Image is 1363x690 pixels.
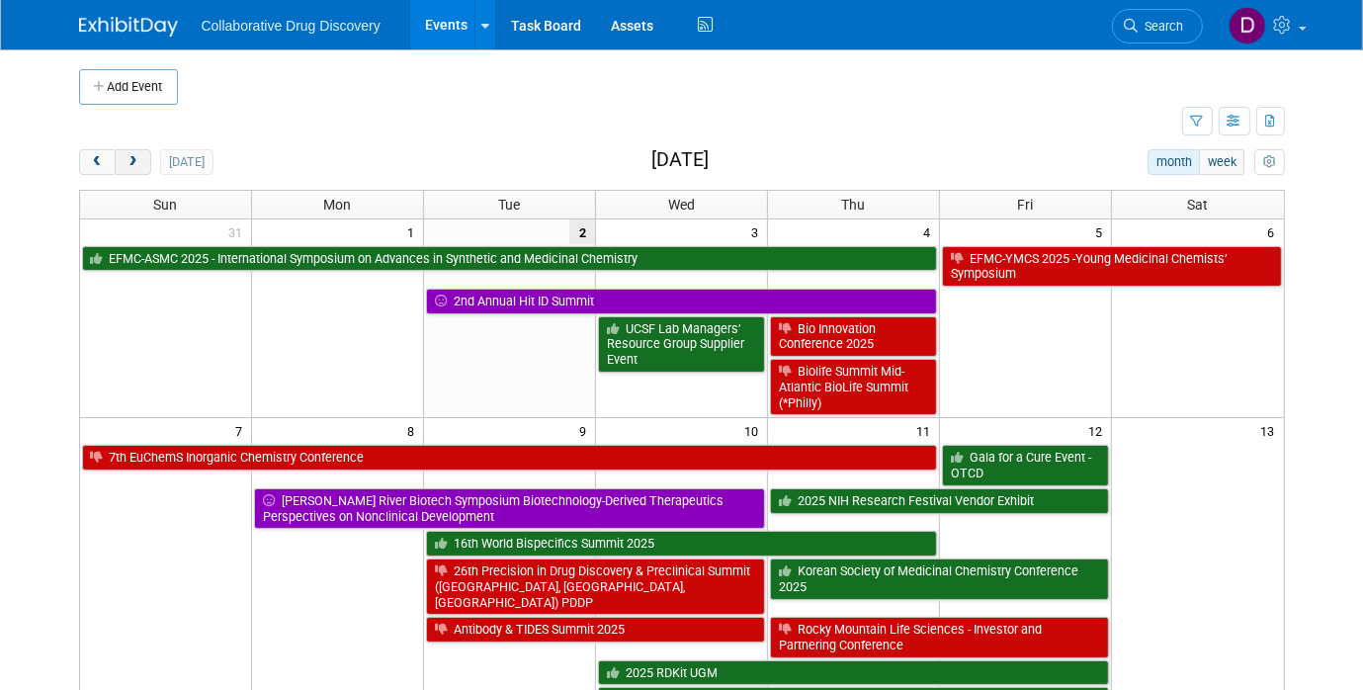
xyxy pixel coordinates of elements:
[942,445,1109,485] a: Gala for a Cure Event - OTCD
[324,197,352,213] span: Mon
[1187,197,1208,213] span: Sat
[82,445,938,471] a: 7th EuChemS Inorganic Chemistry Conference
[254,488,765,529] a: [PERSON_NAME] River Biotech Symposium Biotechnology-Derived Therapeutics Perspectives on Nonclini...
[598,316,765,373] a: UCSF Lab Managers’ Resource Group Supplier Event
[79,69,178,105] button: Add Event
[426,559,765,615] a: 26th Precision in Drug Discovery & Preclinical Summit ([GEOGRAPHIC_DATA], [GEOGRAPHIC_DATA], [GEO...
[598,660,1109,686] a: 2025 RDKit UGM
[426,617,765,643] a: Antibody & TIDES Summit 2025
[426,531,937,557] a: 16th World Bispecifics Summit 2025
[1254,149,1284,175] button: myCustomButton
[153,197,177,213] span: Sun
[770,617,1109,657] a: Rocky Mountain Life Sciences - Investor and Partnering Conference
[668,197,695,213] span: Wed
[115,149,151,175] button: next
[405,418,423,443] span: 8
[749,219,767,244] span: 3
[770,359,937,415] a: Biolife Summit Mid-Atlantic BioLife Summit (*Philly)
[233,418,251,443] span: 7
[202,18,381,34] span: Collaborative Drug Discovery
[82,246,938,272] a: EFMC-ASMC 2025 - International Symposium on Advances in Synthetic and Medicinal Chemistry
[1199,149,1244,175] button: week
[577,418,595,443] span: 9
[770,488,1109,514] a: 2025 NIH Research Festival Vendor Exhibit
[842,197,866,213] span: Thu
[1263,156,1276,169] i: Personalize Calendar
[1086,418,1111,443] span: 12
[1259,418,1284,443] span: 13
[79,149,116,175] button: prev
[499,197,521,213] span: Tue
[1266,219,1284,244] span: 6
[226,219,251,244] span: 31
[79,17,178,37] img: ExhibitDay
[1148,149,1200,175] button: month
[160,149,213,175] button: [DATE]
[1112,9,1203,43] a: Search
[405,219,423,244] span: 1
[742,418,767,443] span: 10
[770,316,937,357] a: Bio Innovation Conference 2025
[942,246,1282,287] a: EFMC-YMCS 2025 -Young Medicinal Chemists’ Symposium
[426,289,937,314] a: 2nd Annual Hit ID Summit
[1093,219,1111,244] span: 5
[1229,7,1266,44] img: Daniel Castro
[569,219,595,244] span: 2
[651,149,709,171] h2: [DATE]
[914,418,939,443] span: 11
[921,219,939,244] span: 4
[1018,197,1034,213] span: Fri
[1139,19,1184,34] span: Search
[770,559,1109,599] a: Korean Society of Medicinal Chemistry Conference 2025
